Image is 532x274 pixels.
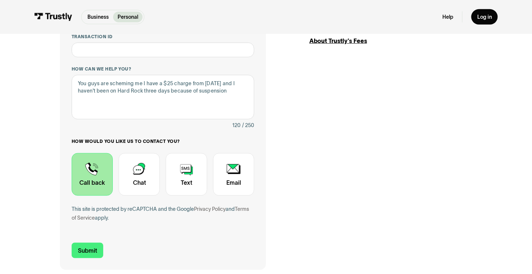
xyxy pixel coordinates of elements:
img: Trustly Logo [34,13,72,21]
a: Business [83,12,113,22]
a: Help [442,14,453,20]
input: Submit [72,243,103,258]
label: Transaction ID [72,34,254,40]
div: This site is protected by reCAPTCHA and the Google and apply. [72,205,254,222]
div: 120 [232,121,241,130]
label: How would you like us to contact you? [72,138,254,144]
a: Log in [471,9,498,25]
a: Personal [113,12,143,22]
div: Log in [477,14,492,20]
a: Terms of Service [72,206,249,221]
label: How can we help you? [72,66,254,72]
div: About Trustly's Fees [309,36,472,45]
div: / 250 [242,121,254,130]
p: Personal [118,13,138,21]
a: Personal Help Center /About Trustly's Fees [309,25,472,45]
p: Business [87,13,109,21]
a: Privacy Policy [194,206,226,212]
